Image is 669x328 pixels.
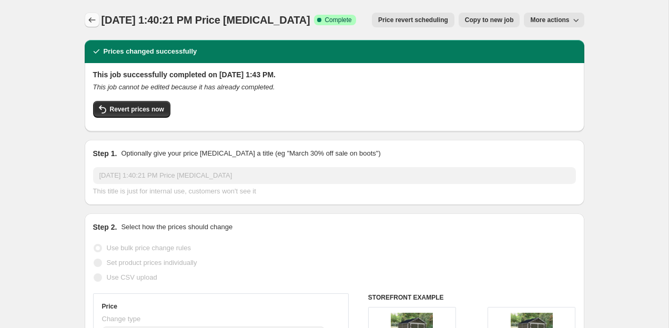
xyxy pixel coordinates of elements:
span: Use CSV upload [107,273,157,281]
span: Use bulk price change rules [107,244,191,252]
span: Revert prices now [110,105,164,114]
h6: STOREFRONT EXAMPLE [368,293,576,302]
button: Copy to new job [459,13,520,27]
h2: Step 2. [93,222,117,232]
h2: Step 1. [93,148,117,159]
h3: Price [102,302,117,311]
input: 30% off holiday sale [93,167,576,184]
button: More actions [524,13,584,27]
p: Optionally give your price [MEDICAL_DATA] a title (eg "March 30% off sale on boots") [121,148,380,159]
span: Copy to new job [465,16,514,24]
button: Price change jobs [85,13,99,27]
span: Set product prices individually [107,259,197,266]
i: This job cannot be edited because it has already completed. [93,83,275,91]
span: More actions [530,16,569,24]
p: Select how the prices should change [121,222,232,232]
span: Change type [102,315,141,323]
span: [DATE] 1:40:21 PM Price [MEDICAL_DATA] [102,14,310,26]
span: Complete [325,16,351,24]
span: This title is just for internal use, customers won't see it [93,187,256,195]
h2: Prices changed successfully [104,46,197,57]
button: Revert prices now [93,101,170,118]
span: Price revert scheduling [378,16,448,24]
button: Price revert scheduling [372,13,454,27]
h2: This job successfully completed on [DATE] 1:43 PM. [93,69,576,80]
